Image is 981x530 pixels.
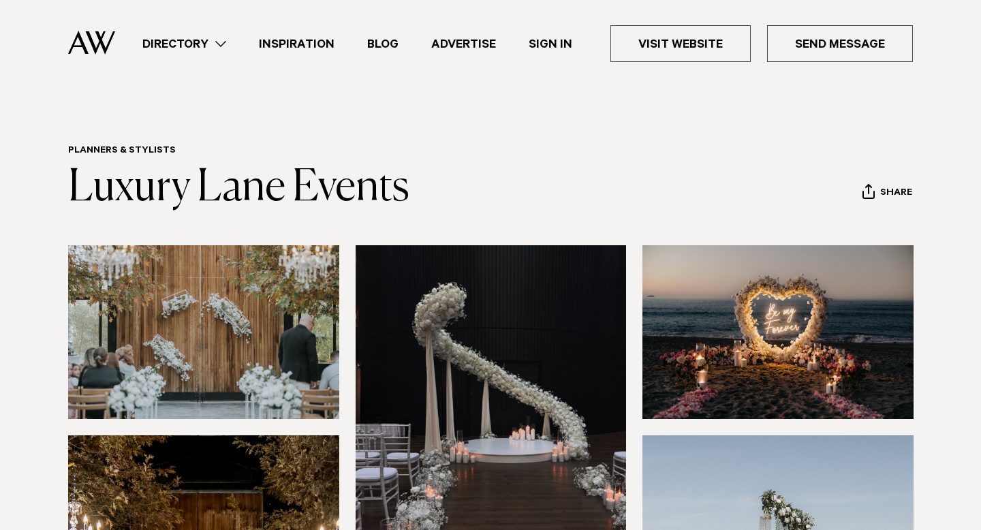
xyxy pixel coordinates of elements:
[68,146,176,157] a: Planners & Stylists
[767,25,913,62] a: Send Message
[243,35,351,53] a: Inspiration
[351,35,415,53] a: Blog
[880,187,912,200] span: Share
[862,183,913,204] button: Share
[610,25,751,62] a: Visit Website
[126,35,243,53] a: Directory
[68,166,409,210] a: Luxury Lane Events
[68,31,115,54] img: Auckland Weddings Logo
[512,35,589,53] a: Sign In
[415,35,512,53] a: Advertise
